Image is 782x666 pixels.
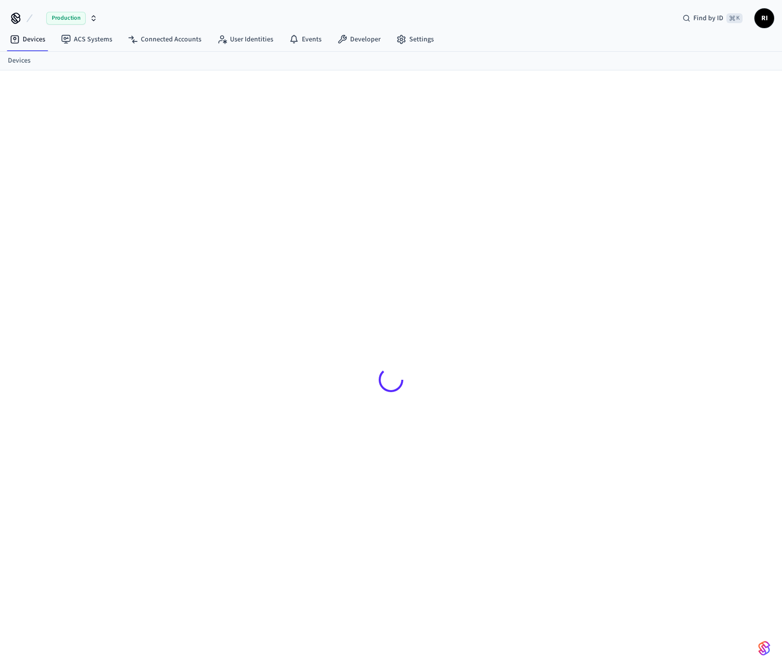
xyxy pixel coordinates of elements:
a: Devices [2,31,53,48]
a: Events [281,31,329,48]
span: RI [755,9,773,27]
span: Production [46,12,86,25]
a: Settings [389,31,442,48]
span: Find by ID [693,13,723,23]
a: User Identities [209,31,281,48]
a: Connected Accounts [120,31,209,48]
div: Find by ID⌘ K [675,9,750,27]
button: RI [754,8,774,28]
a: ACS Systems [53,31,120,48]
a: Devices [8,56,31,66]
img: SeamLogoGradient.69752ec5.svg [758,640,770,656]
span: ⌘ K [726,13,743,23]
a: Developer [329,31,389,48]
